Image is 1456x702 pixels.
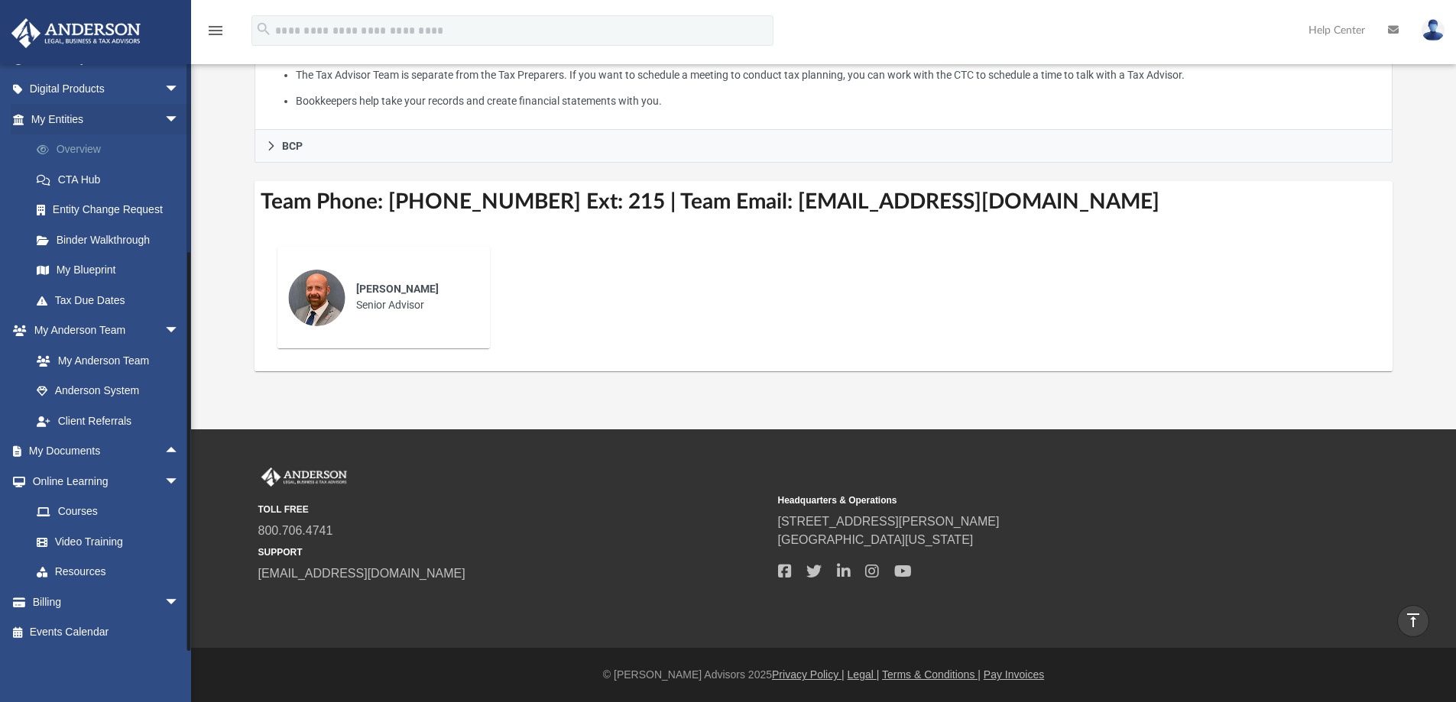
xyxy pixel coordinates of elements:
[1404,611,1422,629] i: vertical_align_top
[21,255,195,286] a: My Blueprint
[164,315,195,347] span: arrow_drop_down
[21,557,195,587] a: Resources
[288,269,345,326] img: Senior Advisor Pic
[1397,605,1429,637] a: vertical_align_top
[21,225,203,255] a: Binder Walkthrough
[11,587,203,617] a: Billingarrow_drop_down
[11,104,203,134] a: My Entitiesarrow_drop_down
[11,466,195,497] a: Online Learningarrow_drop_down
[7,18,145,48] img: Anderson Advisors Platinum Portal
[1422,19,1445,41] img: User Pic
[258,567,465,580] a: [EMAIL_ADDRESS][DOMAIN_NAME]
[191,667,1456,683] div: © [PERSON_NAME] Advisors 2025
[164,587,195,618] span: arrow_drop_down
[21,497,195,527] a: Courses
[164,436,195,467] span: arrow_drop_up
[164,466,195,497] span: arrow_drop_down
[21,376,195,406] a: Anderson System
[282,141,303,151] span: BCP
[21,134,203,165] a: Overview
[356,283,439,295] span: [PERSON_NAME]
[164,104,195,135] span: arrow_drop_down
[164,74,195,105] span: arrow_drop_down
[778,533,974,546] a: [GEOGRAPHIC_DATA][US_STATE]
[11,315,195,346] a: My Anderson Teamarrow_drop_down
[255,181,1393,223] h3: Team Phone: [PHONE_NUMBER] Ext: 215 | Team Email: [EMAIL_ADDRESS][DOMAIN_NAME]
[345,270,479,324] div: Senior Advisor
[21,285,203,315] a: Tax Due Dates
[848,668,880,681] a: Legal |
[296,66,1381,85] li: The Tax Advisor Team is separate from the Tax Preparers. If you want to schedule a meeting to con...
[882,668,981,681] a: Terms & Conditions |
[21,406,195,436] a: Client Referrals
[21,195,203,225] a: Entity Change Request
[258,545,767,559] small: SUPPORT
[206,29,225,40] a: menu
[258,467,350,487] img: Anderson Advisors Platinum Portal
[255,130,1393,163] a: BCP
[11,436,195,467] a: My Documentsarrow_drop_up
[258,524,333,537] a: 800.706.4741
[11,617,203,648] a: Events Calendar
[772,668,845,681] a: Privacy Policy |
[778,493,1287,507] small: Headquarters & Operations
[21,526,187,557] a: Video Training
[258,503,767,516] small: TOLL FREE
[206,21,225,40] i: menu
[255,21,272,37] i: search
[296,92,1381,111] li: Bookkeepers help take your records and create financial statements with you.
[21,164,203,195] a: CTA Hub
[984,668,1044,681] a: Pay Invoices
[21,345,187,376] a: My Anderson Team
[11,74,203,105] a: Digital Productsarrow_drop_down
[778,515,1000,528] a: [STREET_ADDRESS][PERSON_NAME]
